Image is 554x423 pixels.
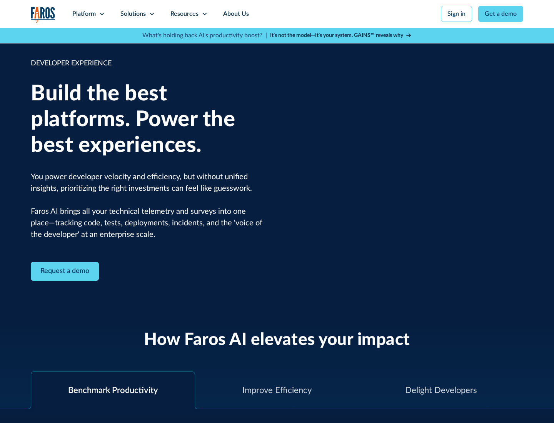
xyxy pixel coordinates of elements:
[31,81,265,159] h1: Build the best platforms. Power the best experiences.
[270,33,403,38] strong: It’s not the model—it’s your system. GAINS™ reveals why
[31,7,55,23] img: Logo of the analytics and reporting company Faros.
[242,384,312,397] div: Improve Efficiency
[68,384,158,397] div: Benchmark Productivity
[31,262,99,281] a: Contact Modal
[142,31,267,40] p: What's holding back AI's productivity boost? |
[31,171,265,240] p: You power developer velocity and efficiency, but without unified insights, prioritizing the right...
[405,384,477,397] div: Delight Developers
[31,7,55,23] a: home
[441,6,472,22] a: Sign in
[144,330,410,350] h2: How Faros AI elevates your impact
[478,6,523,22] a: Get a demo
[72,9,96,18] div: Platform
[170,9,199,18] div: Resources
[31,58,265,69] div: DEVELOPER EXPERIENCE
[120,9,146,18] div: Solutions
[270,32,412,40] a: It’s not the model—it’s your system. GAINS™ reveals why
